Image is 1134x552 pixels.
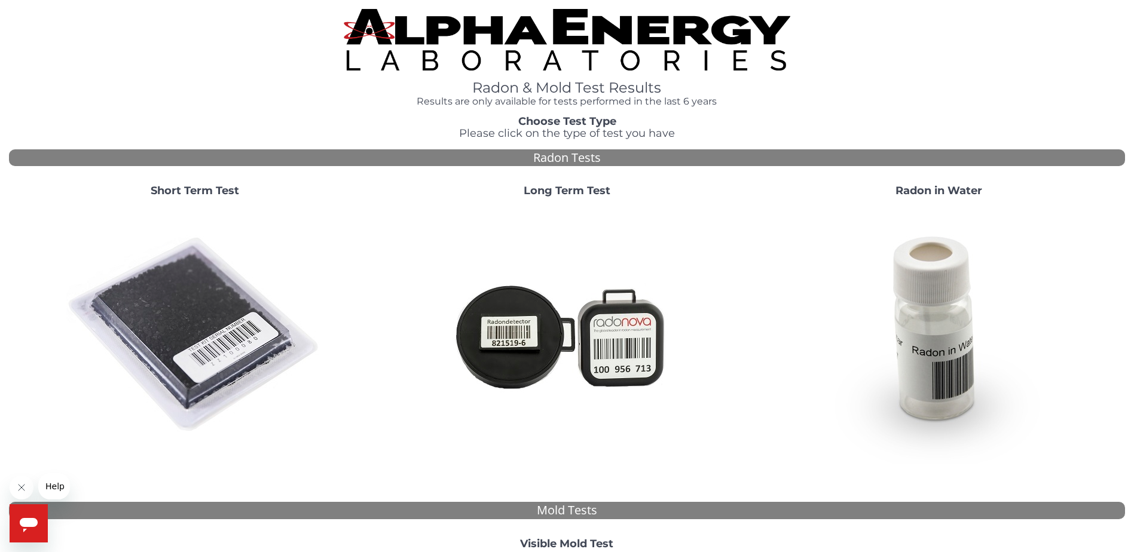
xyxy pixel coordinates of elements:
strong: Visible Mold Test [520,537,613,550]
h4: Results are only available for tests performed in the last 6 years [344,96,790,107]
strong: Long Term Test [524,184,610,197]
strong: Short Term Test [151,184,239,197]
img: RadoninWater.jpg [811,207,1068,464]
img: TightCrop.jpg [344,9,790,70]
div: Radon Tests [9,149,1125,167]
strong: Radon in Water [895,184,982,197]
div: Mold Tests [9,502,1125,519]
span: Please click on the type of test you have [459,127,675,140]
iframe: Button to launch messaging window [10,504,48,542]
iframe: Close message [10,476,33,499]
img: ShortTerm.jpg [66,207,323,464]
img: Radtrak2vsRadtrak3.jpg [438,207,695,464]
h1: Radon & Mold Test Results [344,80,790,96]
iframe: Message from company [38,473,70,499]
strong: Choose Test Type [518,115,616,128]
